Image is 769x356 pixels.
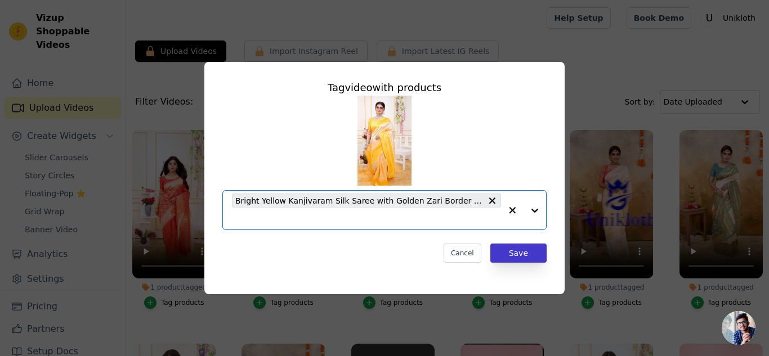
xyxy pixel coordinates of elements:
[222,80,547,96] div: Tag video with products
[722,311,755,345] div: Open chat
[444,244,481,263] button: Cancel
[235,194,482,207] span: Bright Yellow Kanjivaram Silk Saree with Golden Zari Border & Pallu
[357,96,412,186] img: vizup-images-ae26.png
[490,244,547,263] button: Save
